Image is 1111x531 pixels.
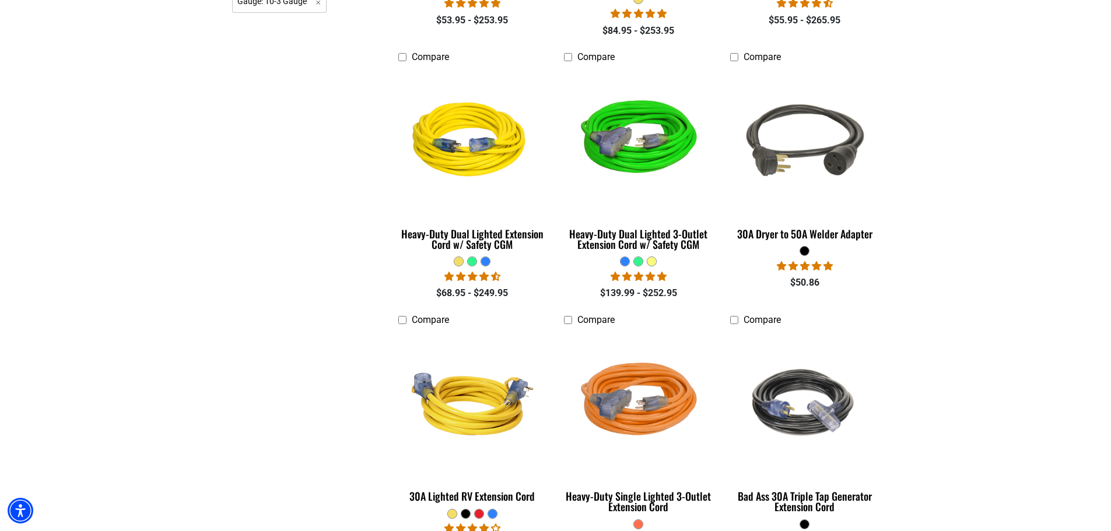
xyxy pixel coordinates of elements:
div: Heavy-Duty Single Lighted 3-Outlet Extension Cord [564,491,713,512]
a: yellow Heavy-Duty Dual Lighted Extension Cord w/ Safety CGM [398,69,547,256]
img: yellow [399,337,546,471]
div: Heavy-Duty Dual Lighted Extension Cord w/ Safety CGM [398,228,547,249]
img: neon green [565,74,712,208]
img: black [731,337,878,471]
div: $139.99 - $252.95 [564,286,713,300]
a: black 30A Dryer to 50A Welder Adapter [730,69,879,246]
img: yellow [399,74,546,208]
span: 4.84 stars [611,8,667,19]
div: $68.95 - $249.95 [398,286,547,300]
span: 4.64 stars [444,271,500,282]
img: orange [565,337,712,471]
a: black Bad Ass 30A Triple Tap Generator Extension Cord [730,331,879,519]
div: Accessibility Menu [8,498,33,523]
span: Compare [412,314,449,325]
div: 30A Lighted RV Extension Cord [398,491,547,501]
div: $53.95 - $253.95 [398,13,547,27]
span: Compare [744,51,781,62]
span: 5.00 stars [777,261,833,272]
div: Bad Ass 30A Triple Tap Generator Extension Cord [730,491,879,512]
div: 30A Dryer to 50A Welder Adapter [730,228,879,239]
span: 4.92 stars [611,271,667,282]
a: yellow 30A Lighted RV Extension Cord [398,331,547,508]
span: Compare [744,314,781,325]
img: black [731,74,878,208]
span: Compare [412,51,449,62]
div: $84.95 - $253.95 [564,24,713,38]
div: Heavy-Duty Dual Lighted 3-Outlet Extension Cord w/ Safety CGM [564,228,713,249]
a: neon green Heavy-Duty Dual Lighted 3-Outlet Extension Cord w/ Safety CGM [564,69,713,256]
span: Compare [577,51,615,62]
div: $50.86 [730,276,879,290]
div: $55.95 - $265.95 [730,13,879,27]
span: Compare [577,314,615,325]
a: orange Heavy-Duty Single Lighted 3-Outlet Extension Cord [564,331,713,519]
